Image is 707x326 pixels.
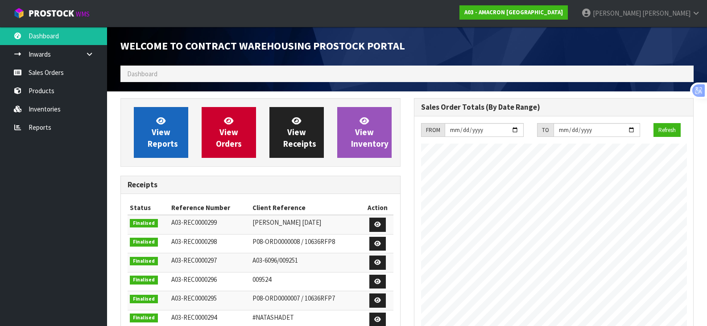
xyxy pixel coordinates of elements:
th: Status [128,201,169,215]
span: Finalised [130,276,158,285]
span: A03-REC0000298 [171,237,217,246]
span: Finalised [130,314,158,322]
span: Finalised [130,219,158,228]
th: Client Reference [250,201,362,215]
strong: A03 - AMACRON [GEOGRAPHIC_DATA] [464,8,563,16]
span: View Orders [216,116,242,149]
span: Finalised [130,257,158,266]
span: Dashboard [127,70,157,78]
span: View Reports [148,116,178,149]
span: View Receipts [283,116,316,149]
span: View Inventory [351,116,389,149]
span: A03-REC0000295 [171,294,217,302]
th: Reference Number [169,201,250,215]
span: #NATASHADET [252,313,294,322]
span: A03-REC0000294 [171,313,217,322]
a: ViewInventory [337,107,392,158]
span: A03-6096/009251 [252,256,298,264]
span: ProStock [29,8,74,19]
span: P08-ORD0000007 / 10636RFP7 [252,294,335,302]
span: A03-REC0000299 [171,218,217,227]
span: [PERSON_NAME] [642,9,690,17]
img: cube-alt.png [13,8,25,19]
span: Finalised [130,238,158,247]
span: [PERSON_NAME] [593,9,641,17]
div: FROM [421,123,445,137]
h3: Sales Order Totals (By Date Range) [421,103,687,111]
a: ViewReceipts [269,107,324,158]
span: A03-REC0000296 [171,275,217,284]
a: ViewOrders [202,107,256,158]
h3: Receipts [128,181,393,189]
span: [PERSON_NAME] [DATE] [252,218,321,227]
span: P08-ORD0000008 / 10636RFP8 [252,237,335,246]
span: Finalised [130,295,158,304]
span: 009524 [252,275,271,284]
button: Refresh [653,123,681,137]
span: A03-REC0000297 [171,256,217,264]
div: TO [537,123,554,137]
span: Welcome to Contract Warehousing ProStock Portal [120,39,405,53]
small: WMS [76,10,90,18]
a: ViewReports [134,107,188,158]
th: Action [362,201,393,215]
